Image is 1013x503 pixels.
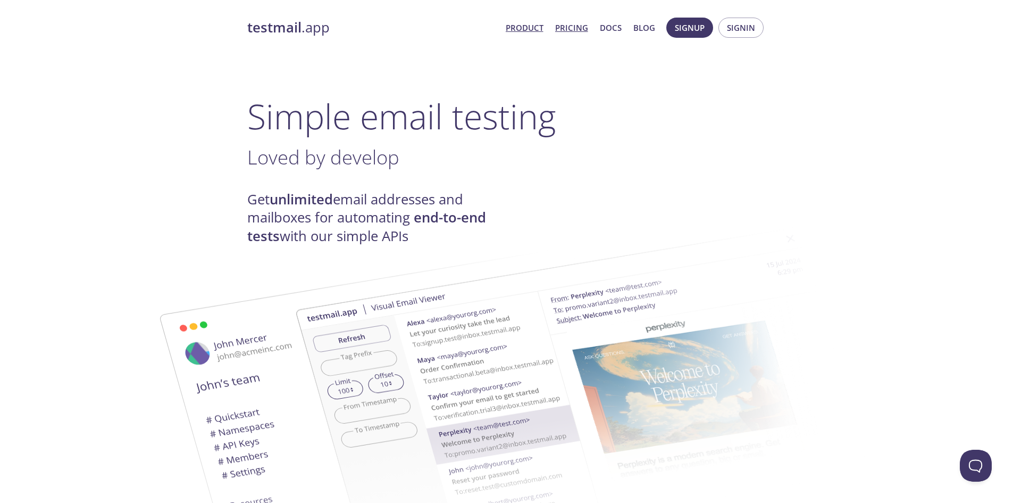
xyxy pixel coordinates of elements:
strong: end-to-end tests [247,208,486,245]
span: Signup [675,21,705,35]
strong: unlimited [270,190,333,209]
button: Signup [666,18,713,38]
iframe: Help Scout Beacon - Open [960,450,992,482]
h4: Get email addresses and mailboxes for automating with our simple APIs [247,191,507,245]
a: Pricing [555,21,588,35]
a: Product [506,21,543,35]
a: Docs [600,21,622,35]
h1: Simple email testing [247,96,766,137]
button: Signin [718,18,764,38]
a: testmail.app [247,19,497,37]
span: Loved by develop [247,144,399,170]
span: Signin [727,21,755,35]
strong: testmail [247,18,302,37]
a: Blog [633,21,655,35]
